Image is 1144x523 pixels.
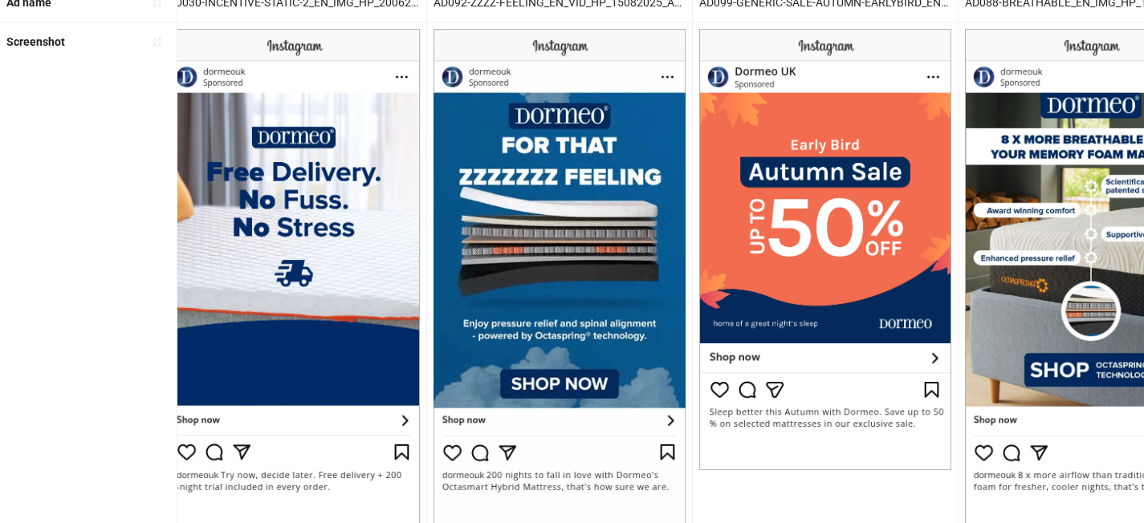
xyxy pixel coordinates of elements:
[699,29,951,470] img: Screenshot 120234104824100274
[152,36,163,47] span: sort-ascending
[6,35,65,48] b: Screenshot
